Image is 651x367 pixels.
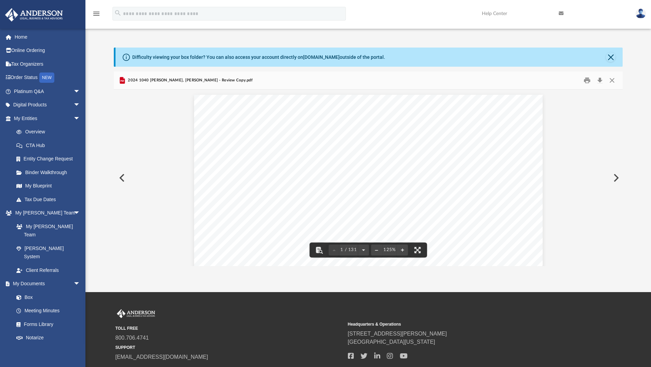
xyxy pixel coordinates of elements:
[5,84,91,98] a: Platinum Q&Aarrow_drop_down
[114,9,122,17] i: search
[10,152,91,166] a: Entity Change Request
[5,44,91,57] a: Online Ordering
[303,54,340,60] a: [DOMAIN_NAME]
[5,71,91,85] a: Order StatusNEW
[5,277,87,291] a: My Documentsarrow_drop_down
[116,335,149,341] a: 800.706.4741
[304,157,324,163] span: 89121
[10,193,91,206] a: Tax Due Dates
[263,150,310,156] span: [PERSON_NAME]
[280,144,304,149] span: GLOBAL
[594,75,606,86] button: Download
[73,84,87,99] span: arrow_drop_down
[92,13,100,18] a: menu
[5,57,91,71] a: Tax Organizers
[114,90,623,266] div: File preview
[10,263,87,277] a: Client Referrals
[92,10,100,18] i: menu
[348,331,447,337] a: [STREET_ADDRESS][PERSON_NAME]
[243,150,259,156] span: 3225
[287,157,296,163] span: NV
[73,98,87,112] span: arrow_drop_down
[3,8,65,22] img: Anderson Advisors Platinum Portal
[372,144,384,149] span: LLC
[5,98,91,112] a: Digital Productsarrow_drop_down
[10,220,84,241] a: My [PERSON_NAME] Team
[116,344,343,351] small: SUPPORT
[636,9,646,18] img: User Pic
[5,206,87,220] a: My [PERSON_NAME] Teamarrow_drop_down
[308,144,340,149] span: BUSINESS
[291,150,312,156] span: DRIVE
[10,166,91,179] a: Binder Walkthrough
[73,112,87,126] span: arrow_drop_down
[339,248,358,252] span: 1 / 131
[116,309,157,318] img: Anderson Advisors Platinum Portal
[10,179,87,193] a: My Blueprint
[339,243,358,258] button: 1 / 131
[348,321,575,327] small: Headquarters & Operations
[39,73,54,83] div: NEW
[10,317,84,331] a: Forms Library
[10,241,87,263] a: [PERSON_NAME] System
[580,75,594,86] button: Print
[399,188,496,299] span: COPY
[358,243,369,258] button: Next page
[243,157,255,163] span: LAS
[73,206,87,220] span: arrow_drop_down
[132,54,385,61] div: Difficulty viewing your box folder? You can also access your account directly on outside of the p...
[344,144,368,149] span: GROUP,
[73,277,87,291] span: arrow_drop_down
[10,304,87,318] a: Meeting Minutes
[410,243,425,258] button: Enter fullscreen
[114,71,623,266] div: Preview
[116,325,343,331] small: TOLL FREE
[10,290,84,304] a: Box
[116,354,208,360] a: [EMAIL_ADDRESS][DOMAIN_NAME]
[371,243,382,258] button: Zoom out
[114,168,129,187] button: Previous File
[5,30,91,44] a: Home
[114,90,623,266] div: Document Viewer
[259,157,284,163] span: VEGAS,
[243,144,290,149] span: [PERSON_NAME]
[126,77,253,83] span: 2024 1040 [PERSON_NAME], [PERSON_NAME] - Review Copy.pdf
[382,248,397,252] div: Current zoom level
[608,168,623,187] button: Next File
[10,331,87,345] a: Notarize
[606,52,615,62] button: Close
[10,125,91,139] a: Overview
[311,243,326,258] button: Toggle findbar
[10,139,91,152] a: CTA Hub
[348,339,435,345] a: [GEOGRAPHIC_DATA][US_STATE]
[606,75,618,86] button: Close
[5,112,91,125] a: My Entitiesarrow_drop_down
[397,243,408,258] button: Zoom in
